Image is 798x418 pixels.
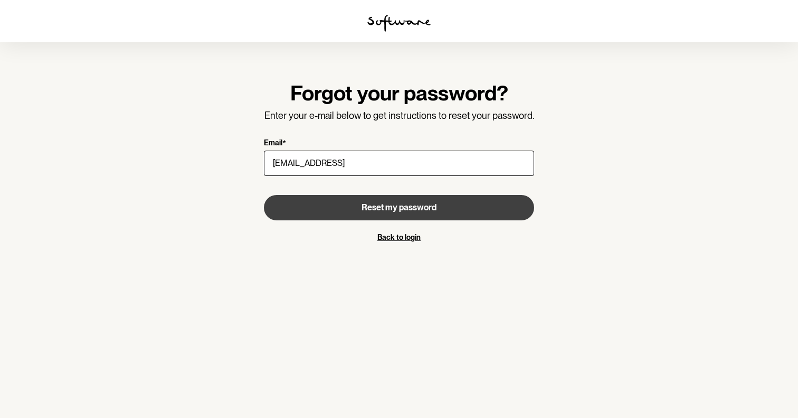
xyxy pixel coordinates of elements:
p: Email [264,138,282,148]
a: Back to login [377,233,421,241]
span: Reset my password [362,202,436,212]
h1: Forgot your password? [264,80,534,106]
p: Enter your e-mail below to get instructions to reset your password. [264,110,534,122]
img: software logo [367,15,431,32]
button: Reset my password [264,195,534,220]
